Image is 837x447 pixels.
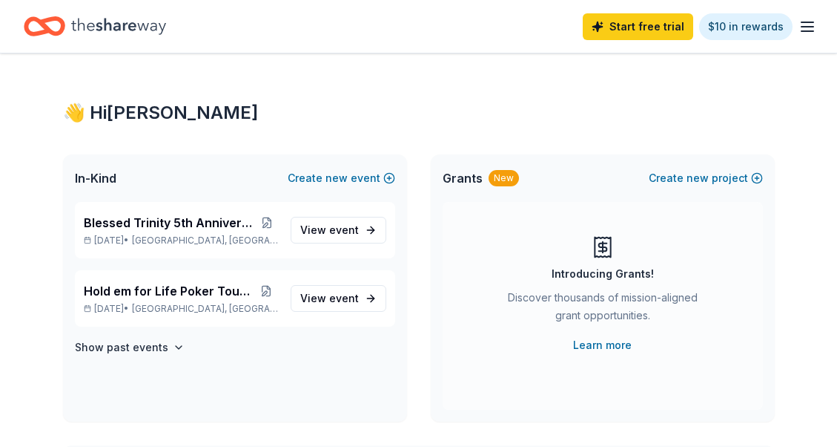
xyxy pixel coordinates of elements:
[132,303,278,315] span: [GEOGRAPHIC_DATA], [GEOGRAPHIC_DATA]
[300,221,359,239] span: View
[552,265,654,283] div: Introducing Grants!
[649,169,763,187] button: Createnewproject
[75,339,168,356] h4: Show past events
[325,169,348,187] span: new
[24,9,166,44] a: Home
[573,336,632,354] a: Learn more
[291,285,386,312] a: View event
[63,101,775,125] div: 👋 Hi [PERSON_NAME]
[132,235,278,247] span: [GEOGRAPHIC_DATA], [GEOGRAPHIC_DATA]
[84,303,279,315] p: [DATE] •
[291,217,386,244] a: View event
[699,13,793,40] a: $10 in rewards
[84,214,256,232] span: Blessed Trinity 5th Anniversary Bingo
[84,235,279,247] p: [DATE] •
[443,169,483,187] span: Grants
[583,13,693,40] a: Start free trial
[687,169,709,187] span: new
[300,290,359,307] span: View
[288,169,395,187] button: Createnewevent
[84,282,254,300] span: Hold em for Life Poker Tournament
[502,289,704,330] div: Discover thousands of mission-aligned grant opportunities.
[329,223,359,236] span: event
[489,170,519,186] div: New
[75,339,185,356] button: Show past events
[75,169,116,187] span: In-Kind
[329,292,359,304] span: event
